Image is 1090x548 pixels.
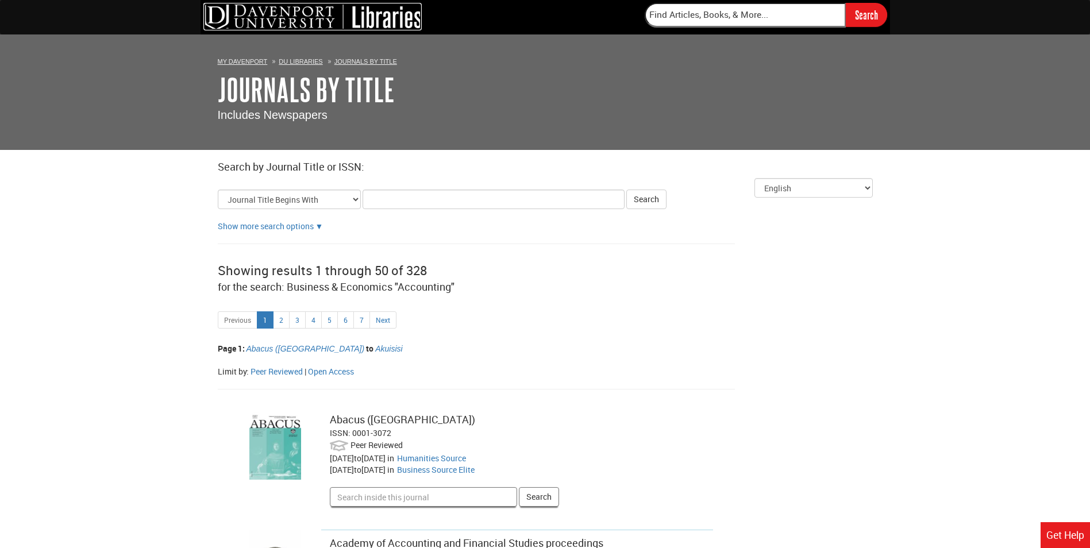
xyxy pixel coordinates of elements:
span: Page 1: [218,343,245,354]
a: Filter by peer reviewed [251,366,303,377]
a: Journals By Title [334,58,397,65]
span: in [387,464,394,475]
a: 7 [353,311,370,329]
input: Search [846,3,887,26]
button: Search [519,487,559,507]
button: Search [626,190,667,209]
span: to [366,343,373,354]
a: 4 [305,311,322,329]
span: to [354,453,361,464]
img: Peer Reviewed: [330,439,349,453]
div: [DATE] [DATE] [330,453,397,464]
a: Next [369,311,396,329]
a: 6 [337,311,354,329]
a: Show more search options [315,221,323,231]
span: to [354,464,361,475]
span: in [387,453,394,464]
img: cover image for: Abacus (Sydney) [249,412,301,480]
span: Showing results 1 through 50 of 328 [218,262,427,279]
a: DU Libraries [279,58,322,65]
a: 3 [289,311,306,329]
a: Go to Humanities Source [397,453,466,464]
a: My Davenport [218,58,268,65]
input: Search inside this journal [330,487,517,507]
a: 1 [257,311,274,329]
div: Abacus ([GEOGRAPHIC_DATA]) [330,412,705,427]
span: Peer Reviewed [351,439,403,450]
a: Go to Business Source Elite [397,464,475,475]
a: 5 [321,311,338,329]
span: Limit by: [218,366,249,377]
a: Previous [218,311,257,329]
a: Filter by peer open access [308,366,354,377]
a: Get Help [1041,522,1090,548]
h2: Search by Journal Title or ISSN: [218,161,873,173]
span: Abacus ([GEOGRAPHIC_DATA]) [246,344,365,353]
input: Find Articles, Books, & More... [645,3,846,27]
img: DU Libraries [203,3,422,30]
ol: Breadcrumbs [218,55,873,67]
span: | [305,366,306,377]
span: Akuisisi [375,344,402,353]
div: ISSN: 0001-3072 [330,427,705,439]
a: Show more search options [218,221,314,231]
span: for the search: Business & Economics "Accounting" [218,280,455,294]
p: Includes Newspapers [218,107,873,124]
a: 2 [273,311,290,329]
div: [DATE] [DATE] [330,464,397,476]
a: Journals By Title [218,72,395,107]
